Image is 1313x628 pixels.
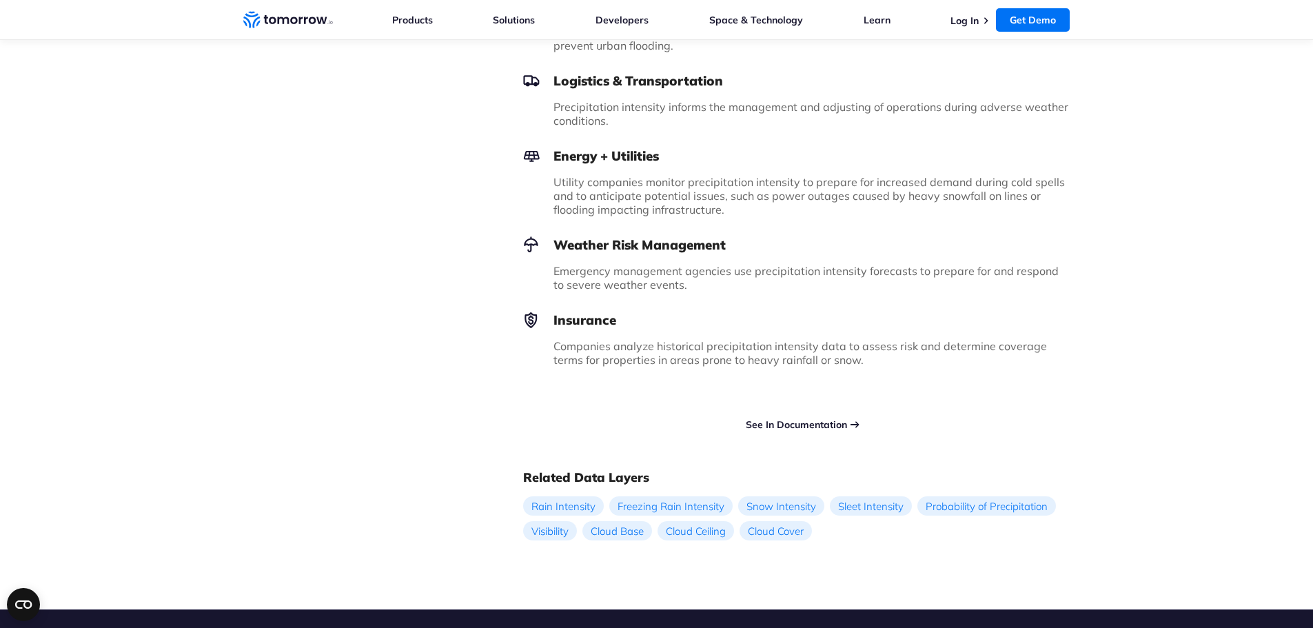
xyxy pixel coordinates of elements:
span: Companies analyze historical precipitation intensity data to assess risk and determine coverage t... [553,339,1047,367]
button: Open CMP widget [7,588,40,621]
h3: Insurance [523,312,1070,328]
a: Cloud Base [582,521,652,540]
a: Solutions [493,14,535,26]
a: Products [392,14,433,26]
span: Precipitation intensity informs the management and adjusting of operations during adverse weather... [553,100,1068,128]
h2: Related Data Layers [523,469,1070,486]
a: Space & Technology [709,14,803,26]
a: Learn [864,14,890,26]
h3: Energy + Utilities [523,148,1070,164]
a: Get Demo [996,8,1070,32]
a: Developers [596,14,649,26]
a: Cloud Cover [740,521,812,540]
a: Cloud Ceiling [658,521,734,540]
a: Visibility [523,521,577,540]
span: Emergency management agencies use precipitation intensity forecasts to prepare for and respond to... [553,264,1059,292]
a: Snow Intensity [738,496,824,516]
a: Probability of Precipitation [917,496,1056,516]
a: Freezing Rain Intensity [609,496,733,516]
a: See In Documentation [746,418,847,431]
h3: Logistics & Transportation [523,72,1070,89]
a: Sleet Intensity [830,496,912,516]
a: Log In [950,14,979,27]
span: Utility companies monitor precipitation intensity to prepare for increased demand during cold spe... [553,175,1065,216]
a: Home link [243,10,333,30]
h3: Weather Risk Management [523,236,1070,253]
a: Rain Intensity [523,496,604,516]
